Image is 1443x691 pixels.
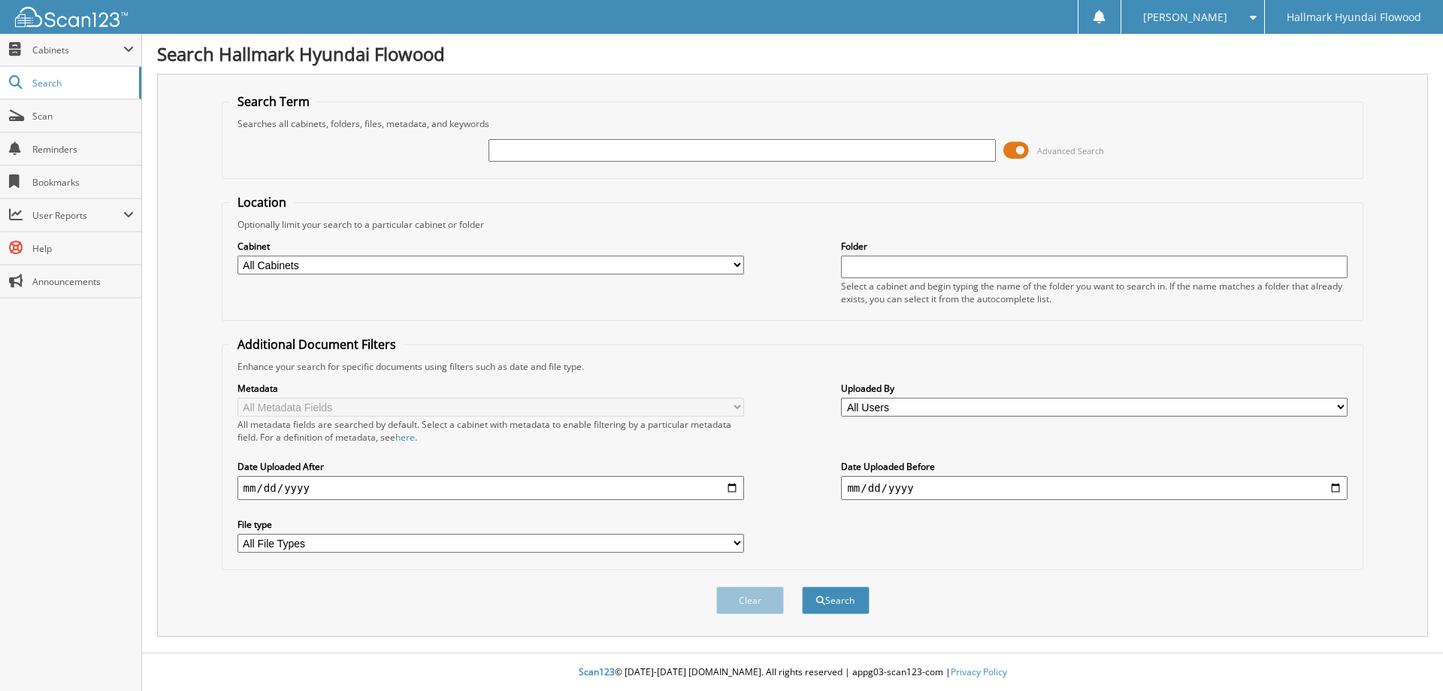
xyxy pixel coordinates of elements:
[395,431,415,444] a: here
[237,518,744,531] label: File type
[32,176,134,189] span: Bookmarks
[237,460,744,473] label: Date Uploaded After
[32,44,123,56] span: Cabinets
[951,665,1007,678] a: Privacy Policy
[230,194,294,211] legend: Location
[230,117,1356,130] div: Searches all cabinets, folders, files, metadata, and keywords
[237,476,744,500] input: start
[32,110,134,123] span: Scan
[32,77,132,89] span: Search
[32,275,134,288] span: Announcements
[157,41,1428,66] h1: Search Hallmark Hyundai Flowood
[841,476,1348,500] input: end
[841,280,1348,305] div: Select a cabinet and begin typing the name of the folder you want to search in. If the name match...
[15,7,128,27] img: scan123-logo-white.svg
[230,93,317,110] legend: Search Term
[32,143,134,156] span: Reminders
[237,382,744,395] label: Metadata
[230,360,1356,373] div: Enhance your search for specific documents using filters such as date and file type.
[230,336,404,353] legend: Additional Document Filters
[1287,13,1421,22] span: Hallmark Hyundai Flowood
[32,209,123,222] span: User Reports
[802,586,870,614] button: Search
[579,665,615,678] span: Scan123
[237,418,744,444] div: All metadata fields are searched by default. Select a cabinet with metadata to enable filtering b...
[142,654,1443,691] div: © [DATE]-[DATE] [DOMAIN_NAME]. All rights reserved | appg03-scan123-com |
[841,382,1348,395] label: Uploaded By
[1143,13,1227,22] span: [PERSON_NAME]
[716,586,784,614] button: Clear
[32,242,134,255] span: Help
[1037,145,1104,156] span: Advanced Search
[230,218,1356,231] div: Optionally limit your search to a particular cabinet or folder
[237,240,744,253] label: Cabinet
[841,240,1348,253] label: Folder
[841,460,1348,473] label: Date Uploaded Before
[1368,619,1443,691] iframe: Chat Widget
